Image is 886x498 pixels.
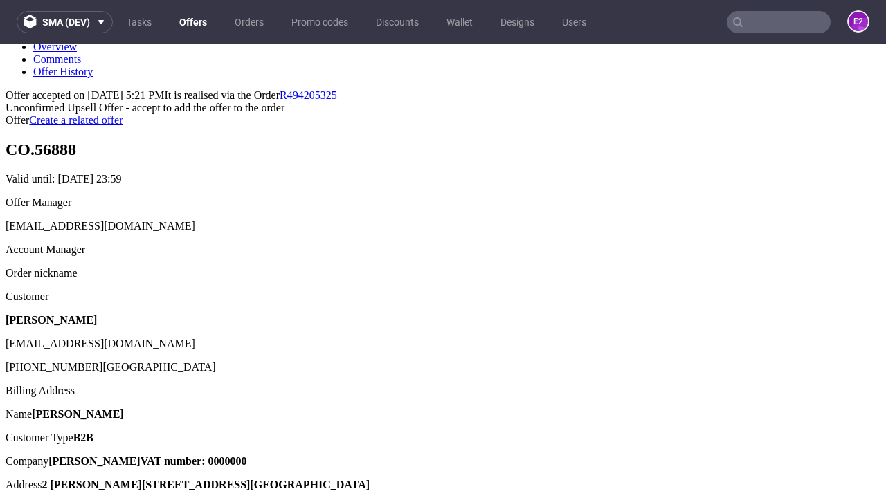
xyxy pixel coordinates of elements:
strong: [GEOGRAPHIC_DATA] [250,434,370,446]
a: Users [554,11,595,33]
div: Billing Address [6,340,880,353]
time: [DATE] 23:59 [58,129,122,140]
div: Customer [6,246,880,259]
strong: [STREET_ADDRESS] [142,434,250,446]
a: Tasks [118,11,160,33]
a: Orders [226,11,272,33]
strong: 2 [PERSON_NAME] [42,434,141,446]
strong: [PERSON_NAME] [6,270,97,282]
strong: [PERSON_NAME] [48,411,140,423]
span: It is realised via the Order [164,45,336,57]
span: Unconfirmed Upsell Offer - accept to add the offer to the order [6,57,284,69]
div: Offer [6,70,880,82]
strong: B2B [73,387,93,399]
a: Designs [492,11,543,33]
a: Comments [33,9,81,21]
span: Address [6,434,42,446]
div: Offer Manager [6,152,880,165]
div: Order nickname [6,223,880,235]
a: Promo codes [283,11,356,33]
div: Account Manager [6,199,880,212]
span: [PHONE_NUMBER] [6,317,102,329]
span: sma (dev) [42,17,90,27]
strong: VAT number: 0000000 [141,411,247,423]
a: Create a related offer [29,70,123,82]
span: Offer accepted on [DATE] 5:21 PM [6,45,164,57]
a: R494205325 [280,45,337,57]
a: Offer History [33,21,93,33]
button: sma (dev) [17,11,113,33]
p: Valid until: [6,129,880,141]
strong: [PERSON_NAME] [32,364,123,376]
div: [EMAIL_ADDRESS][DOMAIN_NAME] [6,176,880,188]
figcaption: e2 [849,12,868,31]
span: [GEOGRAPHIC_DATA] [102,317,215,329]
span: Customer Type [6,387,73,399]
span: Company [6,411,48,423]
a: Offers [171,11,215,33]
span: Name [6,364,32,376]
h1: CO.56888 [6,96,880,115]
a: Discounts [368,11,427,33]
span: [EMAIL_ADDRESS][DOMAIN_NAME] [6,293,195,305]
a: Wallet [438,11,481,33]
